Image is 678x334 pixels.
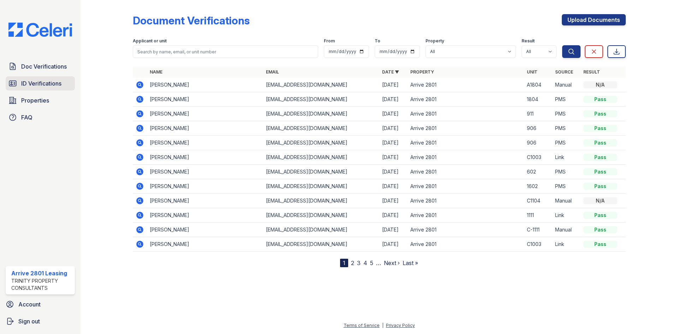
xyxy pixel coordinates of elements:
[147,165,263,179] td: [PERSON_NAME]
[263,208,379,223] td: [EMAIL_ADDRESS][DOMAIN_NAME]
[524,208,552,223] td: 1111
[379,78,408,92] td: [DATE]
[408,107,524,121] td: Arrive 2801
[583,154,617,161] div: Pass
[583,139,617,146] div: Pass
[408,237,524,252] td: Arrive 2801
[524,121,552,136] td: 906
[263,107,379,121] td: [EMAIL_ADDRESS][DOMAIN_NAME]
[263,194,379,208] td: [EMAIL_ADDRESS][DOMAIN_NAME]
[408,194,524,208] td: Arrive 2801
[382,69,399,75] a: Date ▼
[408,136,524,150] td: Arrive 2801
[147,136,263,150] td: [PERSON_NAME]
[147,107,263,121] td: [PERSON_NAME]
[552,223,581,237] td: Manual
[379,179,408,194] td: [DATE]
[376,259,381,267] span: …
[147,92,263,107] td: [PERSON_NAME]
[351,259,354,266] a: 2
[524,179,552,194] td: 1602
[370,259,373,266] a: 5
[522,38,535,44] label: Result
[583,125,617,132] div: Pass
[263,223,379,237] td: [EMAIL_ADDRESS][DOMAIN_NAME]
[357,259,361,266] a: 3
[583,241,617,248] div: Pass
[21,62,67,71] span: Doc Verifications
[263,136,379,150] td: [EMAIL_ADDRESS][DOMAIN_NAME]
[552,107,581,121] td: PMS
[583,212,617,219] div: Pass
[552,150,581,165] td: Link
[408,150,524,165] td: Arrive 2801
[524,107,552,121] td: 911
[147,150,263,165] td: [PERSON_NAME]
[410,69,434,75] a: Property
[562,14,626,25] a: Upload Documents
[11,269,72,277] div: Arrive 2801 Leasing
[3,297,78,311] a: Account
[382,323,383,328] div: |
[403,259,418,266] a: Last »
[583,69,600,75] a: Result
[552,136,581,150] td: PMS
[552,194,581,208] td: Manual
[524,237,552,252] td: C1003
[147,237,263,252] td: [PERSON_NAME]
[408,78,524,92] td: Arrive 2801
[340,259,348,267] div: 1
[524,223,552,237] td: C-1111
[379,107,408,121] td: [DATE]
[11,277,72,292] div: Trinity Property Consultants
[133,14,250,27] div: Document Verifications
[6,59,75,74] a: Doc Verifications
[552,92,581,107] td: PMS
[408,165,524,179] td: Arrive 2801
[379,223,408,237] td: [DATE]
[379,150,408,165] td: [DATE]
[552,237,581,252] td: Link
[379,194,408,208] td: [DATE]
[524,92,552,107] td: 1804
[133,45,318,58] input: Search by name, email, or unit number
[3,23,78,37] img: CE_Logo_Blue-a8612792a0a2168367f1c8372b55b34899dd931a85d93a1a3d3e32e68fde9ad4.png
[408,223,524,237] td: Arrive 2801
[379,237,408,252] td: [DATE]
[379,121,408,136] td: [DATE]
[18,300,41,309] span: Account
[263,78,379,92] td: [EMAIL_ADDRESS][DOMAIN_NAME]
[386,323,415,328] a: Privacy Policy
[524,150,552,165] td: C1003
[263,179,379,194] td: [EMAIL_ADDRESS][DOMAIN_NAME]
[147,194,263,208] td: [PERSON_NAME]
[263,150,379,165] td: [EMAIL_ADDRESS][DOMAIN_NAME]
[524,194,552,208] td: C1104
[3,314,78,328] a: Sign out
[384,259,400,266] a: Next ›
[147,78,263,92] td: [PERSON_NAME]
[552,179,581,194] td: PMS
[6,110,75,124] a: FAQ
[379,136,408,150] td: [DATE]
[263,92,379,107] td: [EMAIL_ADDRESS][DOMAIN_NAME]
[379,165,408,179] td: [DATE]
[266,69,279,75] a: Email
[408,92,524,107] td: Arrive 2801
[583,96,617,103] div: Pass
[583,226,617,233] div: Pass
[147,223,263,237] td: [PERSON_NAME]
[363,259,367,266] a: 4
[408,121,524,136] td: Arrive 2801
[583,110,617,117] div: Pass
[21,79,61,88] span: ID Verifications
[583,168,617,175] div: Pass
[583,81,617,88] div: N/A
[375,38,380,44] label: To
[552,208,581,223] td: Link
[263,165,379,179] td: [EMAIL_ADDRESS][DOMAIN_NAME]
[583,197,617,204] div: N/A
[426,38,444,44] label: Property
[6,93,75,107] a: Properties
